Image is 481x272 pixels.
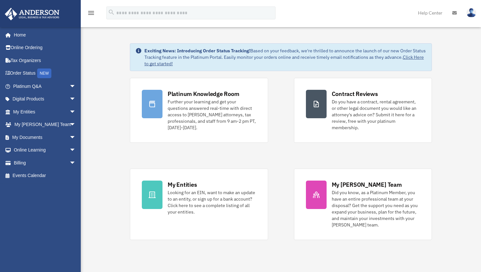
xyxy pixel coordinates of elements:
[332,189,420,228] div: Did you know, as a Platinum Member, you have an entire professional team at your disposal? Get th...
[108,9,115,16] i: search
[466,8,476,17] img: User Pic
[69,80,82,93] span: arrow_drop_down
[332,90,378,98] div: Contract Reviews
[37,68,51,78] div: NEW
[5,80,86,93] a: Platinum Q&Aarrow_drop_down
[5,93,86,106] a: Digital Productsarrow_drop_down
[3,8,61,20] img: Anderson Advisors Platinum Portal
[168,99,256,131] div: Further your learning and get your questions answered real-time with direct access to [PERSON_NAM...
[5,28,82,41] a: Home
[130,78,268,143] a: Platinum Knowledge Room Further your learning and get your questions answered real-time with dire...
[5,169,86,182] a: Events Calendar
[69,105,82,119] span: arrow_drop_down
[69,93,82,106] span: arrow_drop_down
[87,9,95,17] i: menu
[294,78,432,143] a: Contract Reviews Do you have a contract, rental agreement, or other legal document you would like...
[5,41,86,54] a: Online Ordering
[144,48,250,54] strong: Exciting News: Introducing Order Status Tracking!
[5,105,86,118] a: My Entitiesarrow_drop_down
[5,67,86,80] a: Order StatusNEW
[5,54,86,67] a: Tax Organizers
[69,118,82,131] span: arrow_drop_down
[69,156,82,170] span: arrow_drop_down
[5,144,86,157] a: Online Learningarrow_drop_down
[332,181,402,189] div: My [PERSON_NAME] Team
[69,144,82,157] span: arrow_drop_down
[144,47,426,67] div: Based on your feedback, we're thrilled to announce the launch of our new Order Status Tracking fe...
[332,99,420,131] div: Do you have a contract, rental agreement, or other legal document you would like an attorney's ad...
[294,169,432,240] a: My [PERSON_NAME] Team Did you know, as a Platinum Member, you have an entire professional team at...
[168,181,197,189] div: My Entities
[144,54,424,67] a: Click Here to get started!
[5,131,86,144] a: My Documentsarrow_drop_down
[168,90,239,98] div: Platinum Knowledge Room
[69,131,82,144] span: arrow_drop_down
[168,189,256,215] div: Looking for an EIN, want to make an update to an entity, or sign up for a bank account? Click her...
[5,118,86,131] a: My [PERSON_NAME] Teamarrow_drop_down
[130,169,268,240] a: My Entities Looking for an EIN, want to make an update to an entity, or sign up for a bank accoun...
[5,156,86,169] a: Billingarrow_drop_down
[87,11,95,17] a: menu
